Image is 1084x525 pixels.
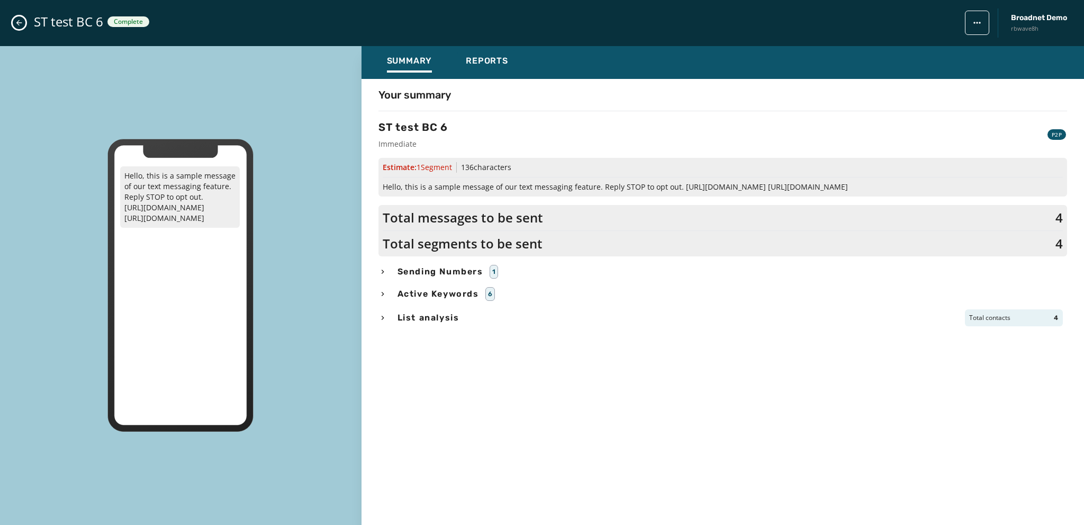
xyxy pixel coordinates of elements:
[395,312,462,324] span: List analysis
[395,288,481,300] span: Active Keywords
[387,56,432,66] span: Summary
[383,235,543,252] span: Total segments to be sent
[378,139,448,149] span: Immediate
[969,314,1010,322] span: Total contacts
[1011,13,1067,23] span: Broadnet Demo
[378,265,1067,279] button: Sending Numbers1
[1055,209,1063,226] span: 4
[383,209,543,226] span: Total messages to be sent
[1047,129,1066,140] div: P2P
[1011,24,1067,33] span: rbwave8h
[120,166,240,228] p: Hello, this is a sample message of our text messaging feature. Reply STOP to opt out. [URL][DOMAI...
[395,265,485,278] span: Sending Numbers
[457,50,517,75] button: Reports
[1054,314,1059,322] span: 4
[383,162,452,173] span: Estimate:
[417,162,452,172] span: 1 Segment
[378,287,1067,301] button: Active Keywords6
[378,309,1067,326] button: List analysisTotal contacts4
[965,11,989,35] button: broadcast action menu
[378,87,451,102] h4: Your summary
[1055,235,1063,252] span: 4
[378,120,448,135] h3: ST test BC 6
[466,56,508,66] span: Reports
[383,182,1063,192] span: Hello, this is a sample message of our text messaging feature. Reply STOP to opt out. [URL][DOMAI...
[378,50,441,75] button: Summary
[490,265,499,279] div: 1
[461,162,511,172] span: 136 characters
[485,287,495,301] div: 6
